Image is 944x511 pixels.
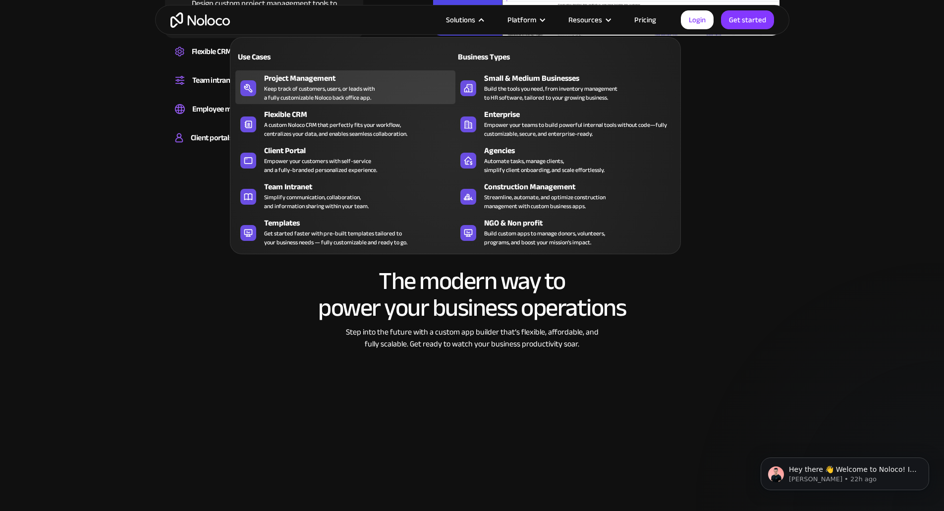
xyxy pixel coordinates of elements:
[556,13,622,26] div: Resources
[681,10,714,29] a: Login
[235,51,341,63] div: Use Cases
[235,45,455,68] a: Use Cases
[484,157,605,174] div: Automate tasks, manage clients, simplify client onboarding, and scale effortlessly.
[192,44,231,59] div: Flexible CRM
[192,73,237,88] div: Team intranet
[495,13,556,26] div: Platform
[230,23,681,254] nav: Solutions
[484,193,606,211] div: Streamline, automate, and optimize construction management with custom business apps.
[455,70,675,104] a: Small & Medium BusinessesBuild the tools you need, from inventory managementto HR software, tailo...
[318,268,626,321] h2: The modern way to power your business operations
[568,13,602,26] div: Resources
[264,157,377,174] div: Empower your customers with self-service and a fully-branded personalized experience.
[484,120,670,138] div: Empower your teams to build powerful internal tools without code—fully customizable, secure, and ...
[264,72,460,84] div: Project Management
[264,217,460,229] div: Templates
[446,13,475,26] div: Solutions
[235,107,455,140] a: Flexible CRMA custom Noloco CRM that perfectly fits your workflow,centralizes your data, and enab...
[484,72,680,84] div: Small & Medium Businesses
[507,13,536,26] div: Platform
[484,109,680,120] div: Enterprise
[484,181,680,193] div: Construction Management
[175,145,353,148] div: Build a secure, fully-branded, and personalized client portal that lets your customers self-serve.
[235,143,455,176] a: Client PortalEmpower your customers with self-serviceand a fully-branded personalized experience.
[264,145,460,157] div: Client Portal
[434,13,495,26] div: Solutions
[264,120,407,138] div: A custom Noloco CRM that perfectly fits your workflow, centralizes your data, and enables seamles...
[455,107,675,140] a: EnterpriseEmpower your teams to build powerful internal tools without code—fully customizable, se...
[455,51,561,63] div: Business Types
[484,217,680,229] div: NGO & Non profit
[170,12,230,28] a: home
[455,215,675,249] a: NGO & Non profitBuild custom apps to manage donors, volunteers,programs, and boost your mission’s...
[264,181,460,193] div: Team Intranet
[484,84,617,102] div: Build the tools you need, from inventory management to HR software, tailored to your growing busi...
[264,193,369,211] div: Simplify communication, collaboration, and information sharing within your team.
[264,109,460,120] div: Flexible CRM
[264,229,407,247] div: Get started faster with pre-built templates tailored to your business needs — fully customizable ...
[341,326,604,350] div: Step into the future with a custom app builder that’s flexible, affordable, and fully scalable. G...
[175,59,353,62] div: Create a custom CRM that you can adapt to your business’s needs, centralize your workflows, and m...
[746,437,944,506] iframe: Intercom notifications message
[484,145,680,157] div: Agencies
[191,130,232,145] div: Client portals
[192,102,268,116] div: Employee management
[721,10,774,29] a: Get started
[455,179,675,213] a: Construction ManagementStreamline, automate, and optimize constructionmanagement with custom busi...
[455,45,675,68] a: Business Types
[484,229,605,247] div: Build custom apps to manage donors, volunteers, programs, and boost your mission’s impact.
[235,215,455,249] a: TemplatesGet started faster with pre-built templates tailored toyour business needs — fully custo...
[235,179,455,213] a: Team IntranetSimplify communication, collaboration,and information sharing within your team.
[622,13,668,26] a: Pricing
[235,70,455,104] a: Project ManagementKeep track of customers, users, or leads witha fully customizable Noloco back o...
[264,84,375,102] div: Keep track of customers, users, or leads with a fully customizable Noloco back office app.
[175,88,353,91] div: Set up a central space for your team to collaborate, share information, and stay up to date on co...
[455,143,675,176] a: AgenciesAutomate tasks, manage clients,simplify client onboarding, and scale effortlessly.
[175,116,353,119] div: Easily manage employee information, track performance, and handle HR tasks from a single platform.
